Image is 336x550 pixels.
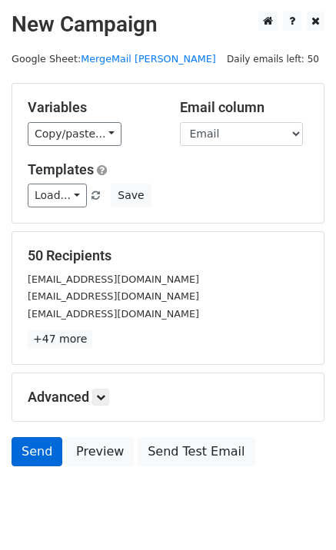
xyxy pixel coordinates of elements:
[138,437,254,466] a: Send Test Email
[28,389,308,406] h5: Advanced
[28,122,121,146] a: Copy/paste...
[28,330,92,349] a: +47 more
[28,273,199,285] small: [EMAIL_ADDRESS][DOMAIN_NAME]
[81,53,216,65] a: MergeMail [PERSON_NAME]
[221,51,324,68] span: Daily emails left: 50
[28,184,87,207] a: Load...
[259,476,336,550] iframe: Chat Widget
[12,437,62,466] a: Send
[28,99,157,116] h5: Variables
[28,308,199,320] small: [EMAIL_ADDRESS][DOMAIN_NAME]
[12,12,324,38] h2: New Campaign
[66,437,134,466] a: Preview
[28,161,94,177] a: Templates
[180,99,309,116] h5: Email column
[28,247,308,264] h5: 50 Recipients
[221,53,324,65] a: Daily emails left: 50
[111,184,151,207] button: Save
[12,53,216,65] small: Google Sheet:
[28,290,199,302] small: [EMAIL_ADDRESS][DOMAIN_NAME]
